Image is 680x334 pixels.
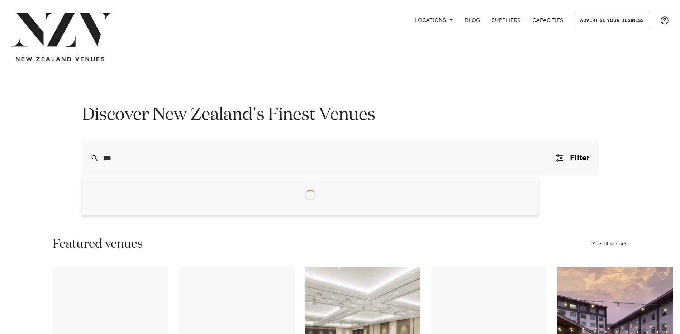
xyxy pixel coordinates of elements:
[574,13,650,28] a: Advertise your business
[53,236,143,252] h2: Featured venues
[486,13,526,28] a: SUPPLIERS
[16,57,104,62] img: new-zealand-venues-text.png
[527,13,569,28] a: Capacities
[459,13,486,28] a: BLOG
[11,13,113,47] img: nzv-logo.png
[592,242,627,247] a: See all venues
[82,104,598,127] h1: Discover New Zealand's Finest Venues
[547,141,598,175] button: Filter
[570,154,589,162] span: Filter
[409,13,459,28] a: Locations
